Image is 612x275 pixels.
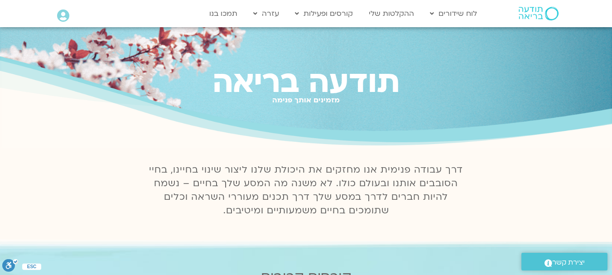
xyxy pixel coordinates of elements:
a: ההקלטות שלי [364,5,419,22]
p: דרך עבודה פנימית אנו מחזקים את היכולת שלנו ליצור שינוי בחיינו, בחיי הסובבים אותנו ובעולם כולו. לא... [144,163,468,217]
a: יצירת קשר [521,253,607,270]
a: לוח שידורים [425,5,482,22]
a: קורסים ופעילות [290,5,357,22]
a: תמכו בנו [205,5,242,22]
img: תודעה בריאה [519,7,559,20]
a: עזרה [249,5,284,22]
span: יצירת קשר [552,256,585,269]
